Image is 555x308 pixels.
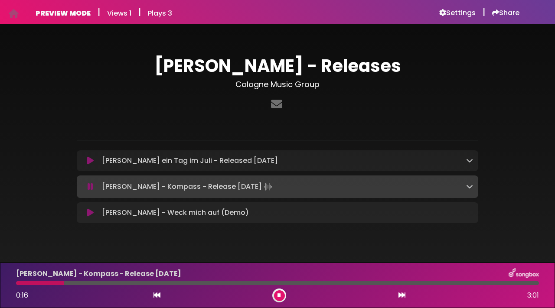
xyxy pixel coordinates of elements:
[102,207,249,218] p: [PERSON_NAME] - Weck mich auf (Demo)
[148,9,172,17] h6: Plays 3
[98,7,100,17] h5: |
[138,7,141,17] h5: |
[492,9,519,17] a: Share
[107,9,131,17] h6: Views 1
[102,181,274,193] p: [PERSON_NAME] - Kompass - Release [DATE]
[36,9,91,17] h6: PREVIEW MODE
[439,9,476,17] a: Settings
[77,55,478,76] h1: [PERSON_NAME] - Releases
[483,7,485,17] h5: |
[77,80,478,89] h3: Cologne Music Group
[102,156,278,166] p: [PERSON_NAME] ein Tag im Juli - Released [DATE]
[262,181,274,193] img: waveform4.gif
